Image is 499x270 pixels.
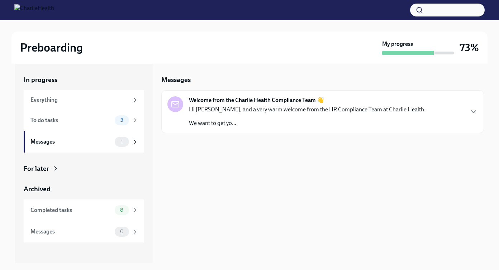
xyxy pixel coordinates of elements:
[30,96,129,104] div: Everything
[30,116,112,124] div: To do tasks
[20,40,83,55] h2: Preboarding
[189,106,426,114] p: Hi [PERSON_NAME], and a very warm welcome from the HR Compliance Team at Charlie Health.
[30,206,112,214] div: Completed tasks
[24,164,144,173] a: For later
[30,138,112,146] div: Messages
[24,184,144,194] a: Archived
[189,96,324,104] strong: Welcome from the Charlie Health Compliance Team 👋
[189,119,426,127] p: We want to get yo...
[117,139,127,144] span: 1
[382,40,413,48] strong: My progress
[24,199,144,221] a: Completed tasks8
[24,75,144,85] a: In progress
[116,207,128,213] span: 8
[116,229,128,234] span: 0
[14,4,54,16] img: CharlieHealth
[24,221,144,242] a: Messages0
[24,131,144,153] a: Messages1
[30,228,112,236] div: Messages
[116,117,128,123] span: 3
[161,75,191,85] h5: Messages
[24,90,144,110] a: Everything
[460,41,479,54] h3: 73%
[24,164,49,173] div: For later
[24,110,144,131] a: To do tasks3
